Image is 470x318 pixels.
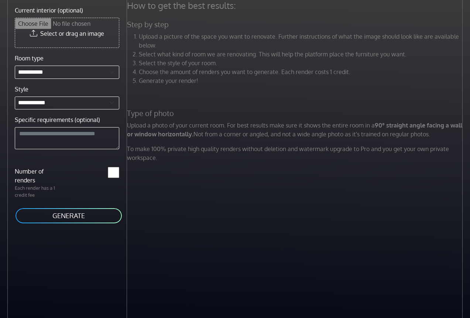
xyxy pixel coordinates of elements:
[139,32,464,50] li: Upload a picture of the space you want to renovate. Further instructions of what the image should...
[139,67,464,76] li: Choose the amount of renders you want to generate. Each render costs 1 credit.
[123,144,469,162] p: To make 100% private high quality renders without deletion and watermark upgrade to Pro and you g...
[15,207,123,224] button: GENERATE
[139,50,464,59] li: Select what kind of room we are renovating. This will help the platform place the furniture you w...
[15,6,83,15] label: Current interior (optional)
[123,109,469,118] h5: Type of photo
[15,54,44,63] label: Room type
[139,59,464,67] li: Select the style of your room.
[123,20,469,29] h5: Step by step
[15,85,28,94] label: Style
[139,76,464,85] li: Generate your render!
[10,167,67,185] label: Number of renders
[10,185,67,199] p: Each render has a 1 credit fee
[15,115,100,124] label: Specific requirements (optional)
[123,121,469,139] p: Upload a photo of your current room. For best results make sure it shows the entire room in a Not...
